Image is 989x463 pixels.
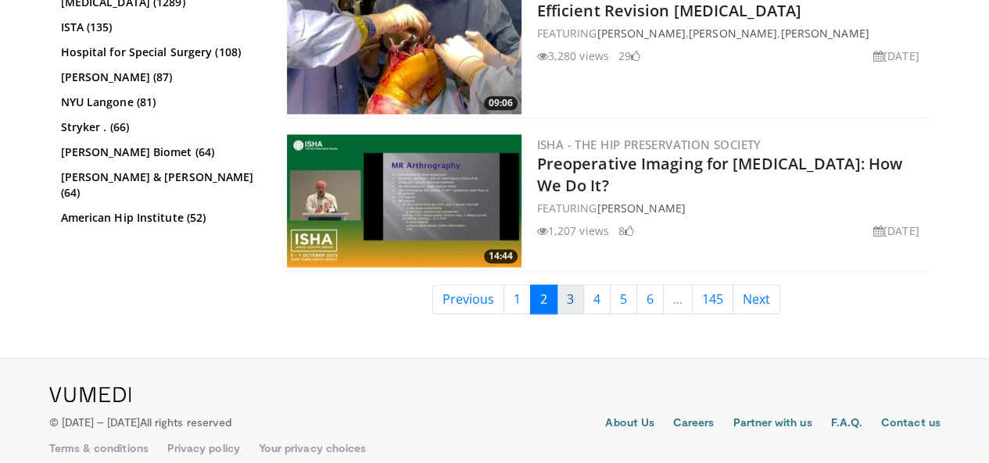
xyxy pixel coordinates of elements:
[537,200,926,216] div: FEATURING
[873,223,919,239] li: [DATE]
[61,119,256,135] a: Stryker . (66)
[733,415,812,433] a: Partner with us
[673,415,715,433] a: Careers
[61,169,256,201] a: [PERSON_NAME] & [PERSON_NAME] (64)
[618,48,640,64] li: 29
[61,94,256,110] a: NYU Langone (81)
[557,284,584,314] a: 3
[780,26,869,41] a: [PERSON_NAME]
[140,415,231,429] span: All rights reserved
[597,201,685,215] a: [PERSON_NAME]
[537,153,902,196] a: Preoperative Imaging for [MEDICAL_DATA]: How We Do It?
[259,440,366,456] a: Your privacy choices
[618,223,634,239] li: 8
[61,210,256,226] a: American Hip Institute (52)
[689,26,777,41] a: [PERSON_NAME]
[583,284,611,314] a: 4
[61,69,256,85] a: [PERSON_NAME] (87)
[537,25,926,41] div: FEATURING , ,
[484,96,518,110] span: 09:06
[167,440,240,456] a: Privacy policy
[830,415,862,433] a: F.A.Q.
[597,26,685,41] a: [PERSON_NAME]
[49,386,131,402] img: VuMedi Logo
[537,223,609,239] li: 1,207 views
[530,284,557,314] a: 2
[636,284,664,314] a: 6
[61,45,256,60] a: Hospital for Special Surgery (108)
[605,415,654,433] a: About Us
[610,284,637,314] a: 5
[873,48,919,64] li: [DATE]
[503,284,531,314] a: 1
[537,137,761,152] a: ISHA - The Hip Preservation Society
[537,48,609,64] li: 3,280 views
[484,249,518,263] span: 14:44
[284,284,929,314] nav: Search results pages
[61,20,256,35] a: ISTA (135)
[49,440,149,456] a: Terms & conditions
[287,134,521,267] img: d7a891f2-b784-47dd-95c7-1846d7332328.300x170_q85_crop-smart_upscale.jpg
[881,415,941,433] a: Contact us
[692,284,733,314] a: 145
[287,134,521,267] a: 14:44
[432,284,504,314] a: Previous
[49,415,232,430] p: © [DATE] – [DATE]
[61,144,256,160] a: [PERSON_NAME] Biomet (64)
[733,284,780,314] a: Next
